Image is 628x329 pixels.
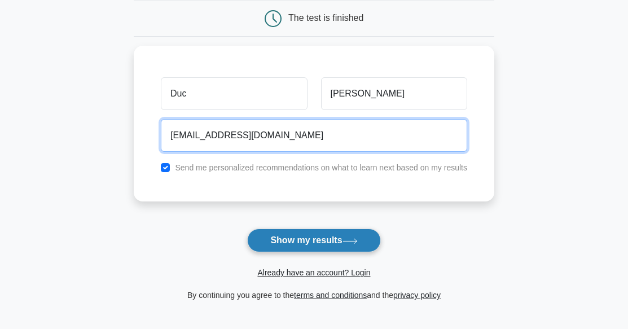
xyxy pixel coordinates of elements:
label: Send me personalized recommendations on what to learn next based on my results [175,163,467,172]
input: Last name [321,77,467,110]
div: The test is finished [288,14,363,23]
a: privacy policy [393,291,441,300]
div: By continuing you agree to the and the [127,288,501,302]
button: Show my results [247,229,380,252]
a: terms and conditions [294,291,367,300]
input: Email [161,119,467,152]
a: Already have an account? Login [257,268,370,277]
input: First name [161,77,307,110]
